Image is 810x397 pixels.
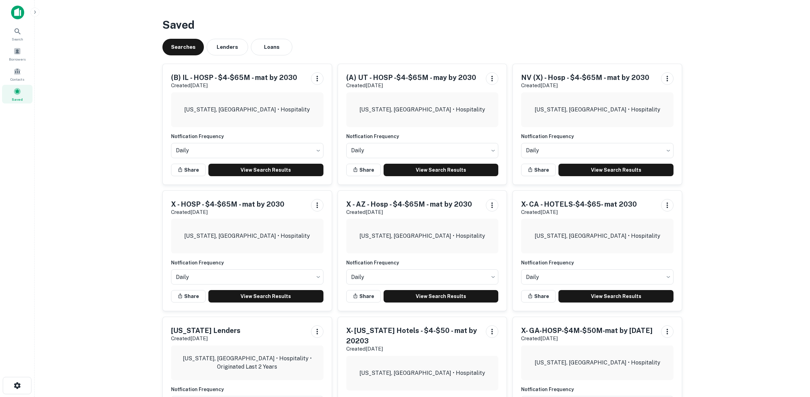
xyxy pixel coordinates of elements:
[521,199,637,209] h5: X- CA - HOTELS-$4-$65- mat 2030
[171,386,323,393] h6: Notfication Frequency
[162,17,682,33] h3: Saved
[184,232,310,240] p: [US_STATE], [GEOGRAPHIC_DATA] • Hospitality
[346,199,472,209] h5: X - AZ - Hosp - $4-$65M - mat by 2030
[346,290,381,303] button: Share
[359,369,485,377] p: [US_STATE], [GEOGRAPHIC_DATA] • Hospitality
[251,39,292,55] button: Loans
[384,290,499,303] a: View Search Results
[171,81,297,90] p: Created [DATE]
[346,208,472,216] p: Created [DATE]
[208,164,323,176] a: View Search Results
[207,39,248,55] button: Lenders
[171,164,206,176] button: Share
[171,133,323,140] h6: Notfication Frequency
[558,290,674,303] a: View Search Results
[521,386,674,393] h6: Notfication Frequency
[521,81,649,90] p: Created [DATE]
[359,106,485,114] p: [US_STATE], [GEOGRAPHIC_DATA] • Hospitality
[171,199,284,209] h5: X - HOSP - $4-$65M - mat by 2030
[171,259,323,267] h6: Notfication Frequency
[171,72,297,83] h5: (B) IL - HOSP - $4-$65M - mat by 2030
[521,164,556,176] button: Share
[184,106,310,114] p: [US_STATE], [GEOGRAPHIC_DATA] • Hospitality
[2,45,32,63] a: Borrowers
[171,141,323,160] div: Without label
[521,133,674,140] h6: Notfication Frequency
[162,39,204,55] button: Searches
[171,208,284,216] p: Created [DATE]
[521,208,637,216] p: Created [DATE]
[521,290,556,303] button: Share
[2,85,32,103] a: Saved
[521,259,674,267] h6: Notfication Frequency
[521,267,674,287] div: Without label
[359,232,485,240] p: [US_STATE], [GEOGRAPHIC_DATA] • Hospitality
[775,342,810,375] iframe: Chat Widget
[10,76,24,82] span: Contacts
[521,72,649,83] h5: NV (X) - Hosp - $4-$65M - mat by 2030
[521,141,674,160] div: Without label
[521,334,652,343] p: Created [DATE]
[208,290,323,303] a: View Search Results
[177,354,318,371] p: [US_STATE], [GEOGRAPHIC_DATA] • Hospitality • Originated Last 2 Years
[12,36,23,42] span: Search
[535,359,660,367] p: [US_STATE], [GEOGRAPHIC_DATA] • Hospitality
[384,164,499,176] a: View Search Results
[558,164,674,176] a: View Search Results
[346,267,499,287] div: Without label
[171,334,241,343] p: Created [DATE]
[346,133,499,140] h6: Notfication Frequency
[346,141,499,160] div: Without label
[11,6,24,19] img: capitalize-icon.png
[346,325,481,346] h5: X- [US_STATE] Hotels - $4-$50 - mat by 20203
[535,232,660,240] p: [US_STATE], [GEOGRAPHIC_DATA] • Hospitality
[2,65,32,83] a: Contacts
[346,259,499,267] h6: Notfication Frequency
[171,325,241,336] h5: [US_STATE] Lenders
[171,267,323,287] div: Without label
[346,164,381,176] button: Share
[346,81,476,90] p: Created [DATE]
[9,56,26,62] span: Borrowers
[12,97,23,102] span: Saved
[171,290,206,303] button: Share
[535,106,660,114] p: [US_STATE], [GEOGRAPHIC_DATA] • Hospitality
[521,325,652,336] h5: X- GA-HOSP-$4M-$50M-mat by [DATE]
[2,25,32,43] a: Search
[346,72,476,83] h5: (A) UT - HOSP -$4-$65M - may by 2030
[346,345,481,353] p: Created [DATE]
